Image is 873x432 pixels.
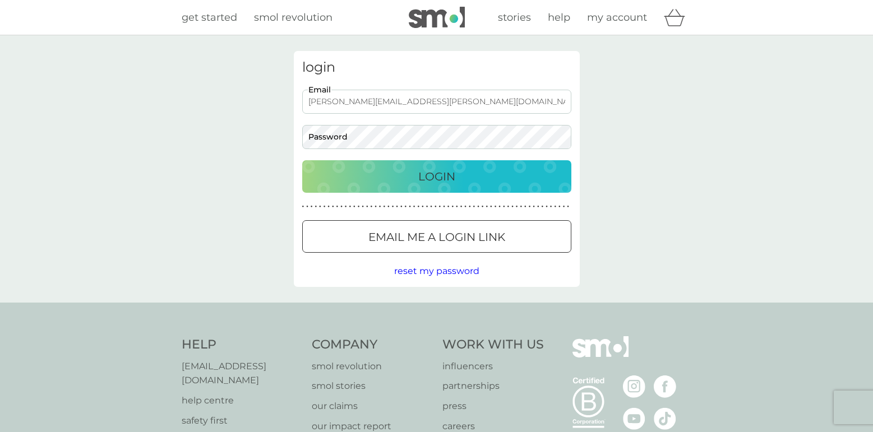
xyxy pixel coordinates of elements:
[554,204,556,210] p: ●
[507,204,510,210] p: ●
[315,204,317,210] p: ●
[533,204,535,210] p: ●
[405,204,407,210] p: ●
[394,266,479,276] span: reset my password
[498,11,531,24] span: stories
[587,11,647,24] span: my account
[456,204,458,210] p: ●
[400,204,403,210] p: ●
[537,204,539,210] p: ●
[548,10,570,26] a: help
[460,204,463,210] p: ●
[498,204,501,210] p: ●
[383,204,385,210] p: ●
[623,407,645,430] img: visit the smol Youtube page
[396,204,398,210] p: ●
[443,204,445,210] p: ●
[548,11,570,24] span: help
[306,204,308,210] p: ●
[520,204,522,210] p: ●
[409,7,465,28] img: smol
[182,359,301,388] a: [EMAIL_ADDRESS][DOMAIN_NAME]
[340,204,343,210] p: ●
[375,204,377,210] p: ●
[542,204,544,210] p: ●
[353,204,355,210] p: ●
[302,59,571,76] h3: login
[324,204,326,210] p: ●
[442,359,544,374] a: influencers
[312,359,431,374] a: smol revolution
[409,204,411,210] p: ●
[182,393,301,408] a: help centre
[664,6,692,29] div: basket
[464,204,466,210] p: ●
[442,399,544,414] a: press
[319,204,321,210] p: ●
[503,204,505,210] p: ●
[447,204,450,210] p: ●
[312,379,431,393] a: smol stories
[362,204,364,210] p: ●
[486,204,488,210] p: ●
[418,168,455,185] p: Login
[524,204,526,210] p: ●
[254,11,332,24] span: smol revolution
[430,204,432,210] p: ●
[495,204,497,210] p: ●
[182,11,237,24] span: get started
[349,204,351,210] p: ●
[254,10,332,26] a: smol revolution
[477,204,479,210] p: ●
[422,204,424,210] p: ●
[387,204,390,210] p: ●
[572,336,629,374] img: smol
[413,204,415,210] p: ●
[332,204,334,210] p: ●
[417,204,419,210] p: ●
[336,204,339,210] p: ●
[498,10,531,26] a: stories
[371,204,373,210] p: ●
[563,204,565,210] p: ●
[182,336,301,354] h4: Help
[426,204,428,210] p: ●
[654,407,676,430] img: visit the smol Tiktok page
[392,204,394,210] p: ●
[442,379,544,393] a: partnerships
[182,414,301,428] a: safety first
[587,10,647,26] a: my account
[511,204,514,210] p: ●
[451,204,454,210] p: ●
[358,204,360,210] p: ●
[558,204,561,210] p: ●
[546,204,548,210] p: ●
[550,204,552,210] p: ●
[469,204,471,210] p: ●
[482,204,484,210] p: ●
[490,204,492,210] p: ●
[345,204,347,210] p: ●
[623,375,645,398] img: visit the smol Instagram page
[394,264,479,278] button: reset my password
[327,204,330,210] p: ●
[516,204,518,210] p: ●
[435,204,437,210] p: ●
[379,204,381,210] p: ●
[182,10,237,26] a: get started
[439,204,441,210] p: ●
[311,204,313,210] p: ●
[302,160,571,193] button: Login
[366,204,368,210] p: ●
[312,399,431,414] a: our claims
[302,220,571,253] button: Email me a login link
